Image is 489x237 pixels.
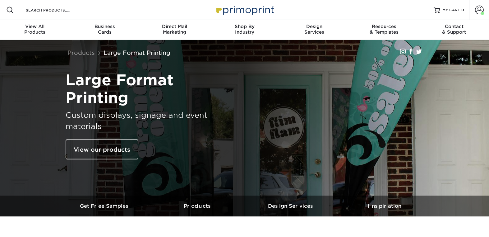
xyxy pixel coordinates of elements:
span: Design [279,24,349,29]
a: Direct MailMarketing [140,20,210,40]
h3: Get Free Samples [58,203,151,209]
h3: Custom displays, signage and event materials [66,110,221,132]
span: Shop By [210,24,279,29]
a: Inspiration [338,196,431,216]
h3: Design Services [245,203,338,209]
a: DesignServices [279,20,349,40]
div: & Support [419,24,489,35]
h3: Products [151,203,245,209]
input: SEARCH PRODUCTS..... [25,6,86,14]
span: Resources [349,24,419,29]
a: View our products [66,140,138,159]
div: & Templates [349,24,419,35]
span: Direct Mail [140,24,210,29]
span: MY CART [442,7,460,13]
a: Shop ByIndustry [210,20,279,40]
h1: Large Format Printing [66,71,221,107]
a: BusinessCards [70,20,140,40]
span: 0 [461,8,464,12]
h3: Inspiration [338,203,431,209]
span: Business [70,24,140,29]
div: Marketing [140,24,210,35]
a: Products [151,196,245,216]
a: Large Format Printing [104,49,170,56]
div: Services [279,24,349,35]
a: Resources& Templates [349,20,419,40]
div: Cards [70,24,140,35]
div: Industry [210,24,279,35]
a: Products [67,49,95,56]
a: Get Free Samples [58,196,151,216]
a: Contact& Support [419,20,489,40]
img: Primoprint [214,3,276,17]
a: Design Services [245,196,338,216]
span: Contact [419,24,489,29]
